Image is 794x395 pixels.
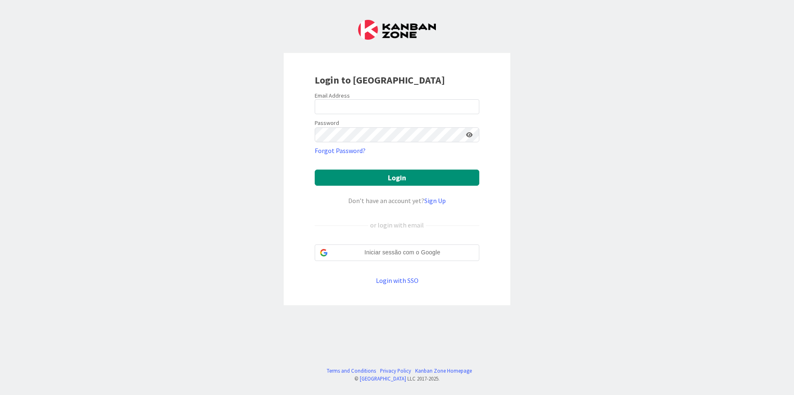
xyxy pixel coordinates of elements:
a: [GEOGRAPHIC_DATA] [360,375,406,382]
a: Terms and Conditions [327,367,376,375]
button: Login [315,170,479,186]
a: Sign Up [424,196,446,205]
a: Login with SSO [376,276,419,285]
div: or login with email [368,220,426,230]
span: Iniciar sessão com o Google [331,248,474,257]
div: Don’t have an account yet? [315,196,479,206]
a: Kanban Zone Homepage [415,367,472,375]
label: Email Address [315,92,350,99]
div: Iniciar sessão com o Google [315,244,479,261]
div: © LLC 2017- 2025 . [323,375,472,383]
a: Forgot Password? [315,146,366,156]
b: Login to [GEOGRAPHIC_DATA] [315,74,445,86]
img: Kanban Zone [358,20,436,40]
a: Privacy Policy [380,367,411,375]
label: Password [315,119,339,127]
